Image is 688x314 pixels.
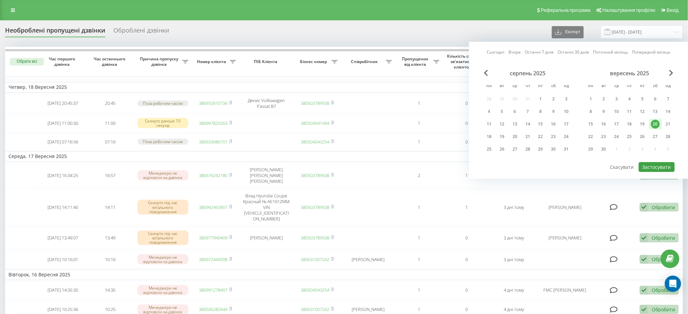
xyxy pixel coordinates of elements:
[610,119,623,129] div: ср 17 вер 2025 р.
[651,120,660,129] div: 20
[490,227,538,249] td: 3 дні тому
[87,189,134,225] td: 14:11
[610,94,623,104] div: ср 3 вер 2025 р.
[301,100,329,106] a: 380503789508
[487,49,505,56] a: Сьогодні
[652,256,675,262] div: Обробити
[5,151,684,161] td: Середа, 17 Вересня 2025
[534,106,547,117] div: пт 8 серп 2025 р.
[584,132,597,142] div: пн 22 вер 2025 р.
[443,94,490,113] td: 0
[662,94,675,104] div: нд 7 вер 2025 р.
[395,163,443,188] td: 2
[485,145,494,154] div: 25
[558,49,589,56] a: Останні 30 днів
[508,144,521,154] div: ср 27 серп 2025 р.
[510,81,520,92] abbr: середа
[523,132,532,141] div: 21
[443,227,490,249] td: 0
[443,134,490,150] td: 0
[548,81,559,92] abbr: субота
[245,59,288,64] span: ПІБ Клієнта
[498,107,506,116] div: 5
[39,163,87,188] td: [DATE] 16:34:25
[199,235,227,241] a: 380977949409
[638,107,647,116] div: 12
[485,120,494,129] div: 11
[536,120,545,129] div: 15
[607,162,638,172] button: Скасувати
[301,256,329,262] a: 380631007242
[496,119,508,129] div: вт 12 серп 2025 р.
[599,107,608,116] div: 9
[639,162,675,172] button: Застосувати
[345,59,386,64] span: Співробітник
[549,145,558,154] div: 30
[625,81,635,92] abbr: четвер
[137,118,188,128] div: Скинуто раніше 10 секунд
[541,7,591,13] span: Реферальна програма
[597,119,610,129] div: вт 16 вер 2025 р.
[521,132,534,142] div: чт 21 серп 2025 р.
[623,94,636,104] div: чт 4 вер 2025 р.
[490,281,538,299] td: 4 дні тому
[523,145,532,154] div: 28
[612,132,621,141] div: 24
[508,106,521,117] div: ср 6 серп 2025 р.
[485,132,494,141] div: 18
[623,119,636,129] div: чт 18 вер 2025 р.
[638,120,647,129] div: 19
[602,7,655,13] span: Налаштування профілю
[521,106,534,117] div: чт 7 серп 2025 р.
[652,204,675,211] div: Обробити
[39,281,87,299] td: [DATE] 14:35:30
[587,95,595,103] div: 1
[662,119,675,129] div: нд 21 вер 2025 р.
[664,120,673,129] div: 21
[597,132,610,142] div: вт 23 вер 2025 р.
[395,251,443,269] td: 1
[496,106,508,117] div: вт 5 серп 2025 р.
[538,227,592,249] td: [PERSON_NAME]
[549,107,558,116] div: 9
[584,94,597,104] div: пн 1 вер 2025 р.
[39,114,87,132] td: [DATE] 11:00:30
[632,49,671,56] a: Попередній місяць
[552,26,584,38] button: Експорт
[443,189,490,225] td: 1
[662,106,675,117] div: нд 14 вер 2025 р.
[199,172,227,178] a: 380676242180
[536,145,545,154] div: 29
[547,106,560,117] div: сб 9 серп 2025 р.
[560,119,573,129] div: нд 17 серп 2025 р.
[562,95,571,103] div: 3
[649,94,662,104] div: сб 6 вер 2025 р.
[510,107,519,116] div: 6
[649,106,662,117] div: сб 13 вер 2025 р.
[538,189,592,225] td: [PERSON_NAME]
[612,107,621,116] div: 10
[39,251,87,269] td: [DATE] 10:16:01
[664,107,673,116] div: 14
[525,49,554,56] a: Останні 7 днів
[395,189,443,225] td: 1
[547,119,560,129] div: сб 16 серп 2025 р.
[523,107,532,116] div: 7
[562,107,571,116] div: 10
[395,94,443,113] td: 1
[560,94,573,104] div: нд 3 серп 2025 р.
[199,100,227,106] a: 380932610736
[509,49,521,56] a: Вчора
[199,287,227,293] a: 380991278497
[399,56,433,67] span: Пропущених від клієнта
[669,70,673,76] span: Next Month
[498,120,506,129] div: 12
[443,251,490,269] td: 0
[547,132,560,142] div: сб 23 серп 2025 р.
[395,134,443,150] td: 1
[39,227,87,249] td: [DATE] 13:49:07
[523,120,532,129] div: 14
[562,120,571,129] div: 17
[5,82,684,92] td: Четвер, 18 Вересня 2025
[636,94,649,104] div: пт 5 вер 2025 р.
